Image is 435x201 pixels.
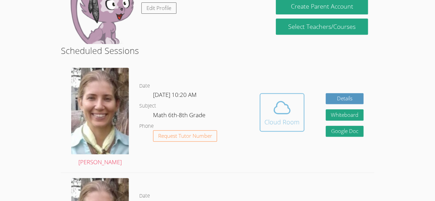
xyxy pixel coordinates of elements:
[326,109,363,121] button: Whiteboard
[158,133,212,138] span: Request Tutor Number
[139,192,150,200] dt: Date
[141,2,176,14] a: Edit Profile
[139,82,150,90] dt: Date
[61,44,374,57] h2: Scheduled Sessions
[71,68,129,167] a: [PERSON_NAME]
[326,126,363,137] a: Google Doc
[153,110,207,122] dd: Math 6th-8th Grade
[71,68,129,154] img: Screenshot%202024-09-06%20202226%20-%20Cropped.png
[276,19,368,35] a: Select Teachers/Courses
[139,102,156,110] dt: Subject
[326,93,363,104] a: Details
[153,91,197,99] span: [DATE] 10:20 AM
[153,130,217,142] button: Request Tutor Number
[264,117,300,127] div: Cloud Room
[139,122,154,131] dt: Phone
[260,93,304,132] button: Cloud Room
